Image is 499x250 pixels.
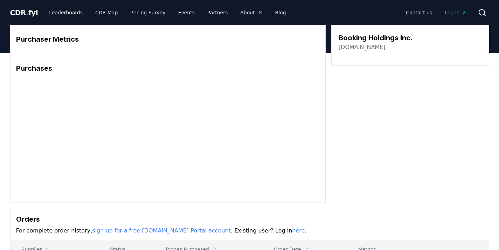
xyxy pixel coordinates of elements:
[16,63,320,74] h3: Purchases
[445,9,466,16] span: Log in
[173,6,200,19] a: Events
[400,6,438,19] a: Contact us
[235,6,268,19] a: About Us
[400,6,472,19] nav: Main
[92,227,231,234] a: sign up for a free [DOMAIN_NAME] Portal account
[125,6,171,19] a: Pricing Survey
[90,6,123,19] a: CDR Map
[16,214,483,224] h3: Orders
[16,34,320,44] h3: Purchaser Metrics
[339,33,413,43] h3: Booking Holdings Inc.
[202,6,233,19] a: Partners
[26,8,28,17] span: .
[43,6,88,19] a: Leaderboards
[10,8,38,17] span: CDR fyi
[16,227,483,235] p: For complete order history, . Existing user? Log in .
[439,6,472,19] a: Log in
[10,8,38,18] a: CDR.fyi
[270,6,292,19] a: Blog
[292,227,305,234] a: here
[339,43,386,51] a: [DOMAIN_NAME]
[43,6,291,19] nav: Main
